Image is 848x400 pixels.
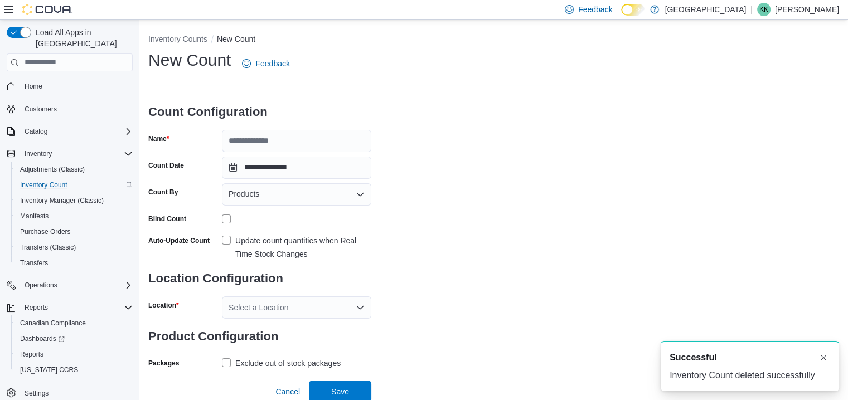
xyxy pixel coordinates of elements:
span: Manifests [20,212,49,221]
span: Operations [20,279,133,292]
button: Catalog [20,125,52,138]
nav: An example of EuiBreadcrumbs [148,33,839,47]
span: Canadian Compliance [20,319,86,328]
input: Press the down key to open a popover containing a calendar. [222,157,371,179]
span: Cancel [275,386,300,397]
a: Inventory Count [16,178,72,192]
label: Name [148,134,169,143]
span: Reports [25,303,48,312]
button: Transfers (Classic) [11,240,137,255]
span: Settings [25,389,49,398]
label: Packages [148,359,179,368]
span: Load All Apps in [GEOGRAPHIC_DATA] [31,27,133,49]
div: Blind Count [148,214,186,223]
h3: Count Configuration [148,94,371,130]
label: Auto-Update Count [148,236,210,245]
span: Adjustments (Classic) [16,163,133,176]
label: Count Date [148,161,184,170]
button: Inventory [20,147,56,160]
span: Reports [20,301,133,314]
img: Cova [22,4,72,15]
button: Customers [2,101,137,117]
span: Purchase Orders [20,227,71,236]
button: Open list of options [356,190,365,199]
a: Dashboards [11,331,137,347]
button: Dismiss toast [817,351,830,364]
div: Exclude out of stock packages [235,357,341,370]
span: Reports [16,348,133,361]
a: Settings [20,387,53,400]
span: Settings [20,386,133,399]
span: Feedback [578,4,612,15]
span: Transfers (Classic) [16,241,133,254]
span: Successful [670,351,716,364]
span: Transfers [16,256,133,270]
button: Manifests [11,208,137,224]
label: Location [148,301,179,310]
a: Dashboards [16,332,69,345]
span: Save [331,386,349,397]
button: Inventory Count [11,177,137,193]
span: Inventory [25,149,52,158]
button: Inventory Counts [148,35,207,43]
span: Transfers [20,258,48,267]
button: [US_STATE] CCRS [11,362,137,378]
span: Canadian Compliance [16,316,133,330]
a: Transfers (Classic) [16,241,80,254]
span: Washington CCRS [16,363,133,377]
span: Operations [25,281,57,290]
button: Open list of options [356,303,365,312]
span: Home [20,79,133,93]
button: Canadian Compliance [11,315,137,331]
div: Update count quantities when Real Time Stock Changes [235,234,371,261]
h3: Location Configuration [148,261,371,296]
input: Dark Mode [621,4,645,16]
a: Adjustments (Classic) [16,163,89,176]
a: Inventory Manager (Classic) [16,194,108,207]
span: Home [25,82,42,91]
span: Inventory Count [16,178,133,192]
button: Catalog [2,124,137,139]
button: New Count [217,35,255,43]
span: Inventory [20,147,133,160]
button: Adjustments (Classic) [11,162,137,177]
a: Customers [20,103,61,116]
a: Manifests [16,209,53,223]
a: Feedback [238,52,294,75]
button: Operations [20,279,62,292]
a: Reports [16,348,48,361]
button: Inventory [2,146,137,162]
span: Purchase Orders [16,225,133,238]
button: Reports [11,347,137,362]
span: Inventory Manager (Classic) [20,196,104,205]
h3: Product Configuration [148,319,371,354]
button: Transfers [11,255,137,271]
h1: New Count [148,49,231,71]
span: Products [229,187,259,201]
a: Purchase Orders [16,225,75,238]
span: [US_STATE] CCRS [20,365,78,374]
span: Customers [25,105,57,114]
span: Dashboards [20,334,65,343]
span: Reports [20,350,43,359]
button: Operations [2,277,137,293]
button: Home [2,78,137,94]
a: Transfers [16,256,52,270]
span: Inventory Count [20,181,67,189]
p: | [750,3,753,16]
p: [PERSON_NAME] [775,3,839,16]
span: Manifests [16,209,133,223]
a: [US_STATE] CCRS [16,363,83,377]
div: Notification [670,351,830,364]
span: Customers [20,102,133,116]
span: Catalog [20,125,133,138]
span: Dashboards [16,332,133,345]
a: Home [20,80,47,93]
span: Transfers (Classic) [20,243,76,252]
button: Reports [2,300,137,315]
button: Inventory Manager (Classic) [11,193,137,208]
span: Inventory Manager (Classic) [16,194,133,207]
button: Purchase Orders [11,224,137,240]
a: Canadian Compliance [16,316,90,330]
